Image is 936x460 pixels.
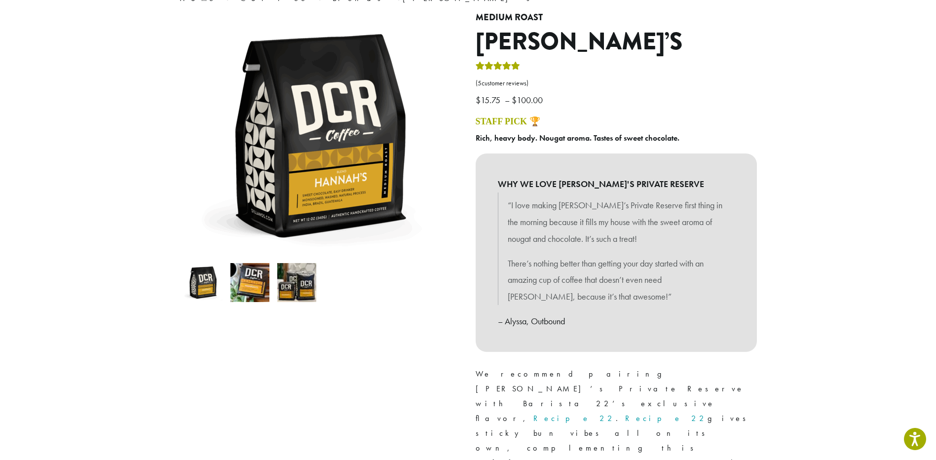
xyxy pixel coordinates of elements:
[512,94,545,106] bdi: 100.00
[508,255,725,305] p: There’s nothing better than getting your day started with an amazing cup of coffee that doesn’t e...
[625,413,708,423] a: Recipe 22
[498,313,735,330] p: – Alyssa, Outbound
[533,413,616,423] a: Recipe 22
[476,78,757,88] a: (5customer reviews)
[476,116,540,126] a: STAFF PICK 🏆
[478,79,482,87] span: 5
[476,133,679,143] b: Rich, heavy body. Nougat aroma. Tastes of sweet chocolate.
[277,263,316,302] img: Hannah's - Image 3
[230,263,269,302] img: Hannah's - Image 2
[512,94,517,106] span: $
[498,176,735,192] b: WHY WE LOVE [PERSON_NAME]'S PRIVATE RESERVE
[476,94,503,106] bdi: 15.75
[508,197,725,247] p: “I love making [PERSON_NAME]’s Private Reserve first thing in the morning because it fills my hou...
[476,12,757,23] h4: Medium Roast
[476,28,757,56] h1: [PERSON_NAME]’s
[476,60,520,75] div: Rated 5.00 out of 5
[476,94,481,106] span: $
[505,94,510,106] span: –
[184,263,223,302] img: Hannah's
